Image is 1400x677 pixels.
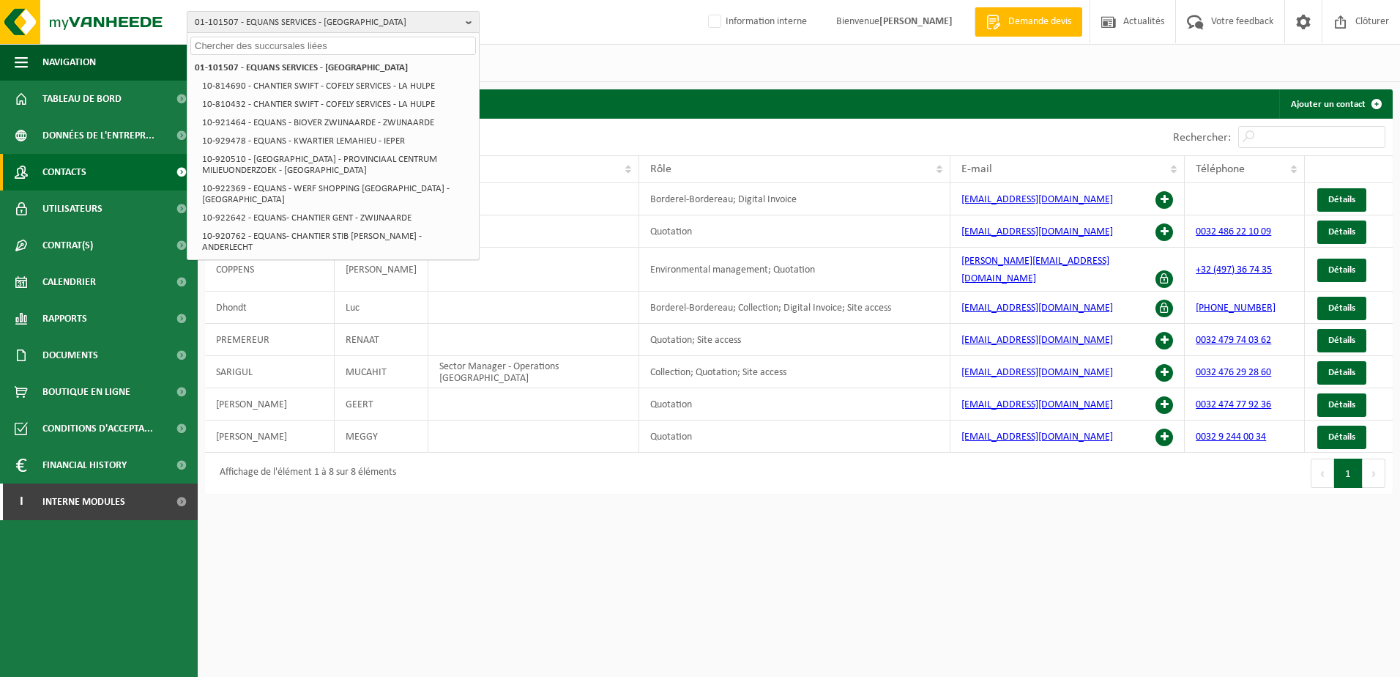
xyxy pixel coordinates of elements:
span: Détails [1328,432,1355,442]
li: 10-920510 - [GEOGRAPHIC_DATA] - PROVINCIAAL CENTRUM MILIEUONDERZOEK - [GEOGRAPHIC_DATA] [198,150,476,180]
a: [EMAIL_ADDRESS][DOMAIN_NAME] [961,194,1113,205]
label: Information interne [705,11,807,33]
a: 0032 486 22 10 09 [1196,226,1271,237]
a: Détails [1317,426,1366,449]
span: Contacts [42,154,86,190]
span: Détails [1328,303,1355,313]
td: Quotation [639,388,950,421]
li: 10-922369 - EQUANS - WERF SHOPPING [GEOGRAPHIC_DATA] - [GEOGRAPHIC_DATA] [198,180,476,209]
td: RENAAT [335,324,428,356]
td: PREMEREUR [205,324,335,356]
td: Borderel-Bordereau; Collection; Digital Invoice; Site access [639,292,950,324]
label: Rechercher: [1173,132,1231,144]
span: Rapports [42,300,87,337]
span: Détails [1328,336,1355,345]
a: Détails [1317,393,1366,417]
a: [EMAIL_ADDRESS][DOMAIN_NAME] [961,303,1113,314]
strong: 01-101507 - EQUANS SERVICES - [GEOGRAPHIC_DATA] [195,63,408,73]
td: Environmental management; Quotation [639,248,950,292]
span: Détails [1328,227,1355,237]
a: 0032 479 74 03 62 [1196,335,1271,346]
td: Quotation [639,421,950,453]
a: Détails [1317,361,1366,385]
td: Collection; Quotation; Site access [639,356,950,388]
span: Boutique en ligne [42,374,130,410]
a: 0032 474 77 92 36 [1196,399,1271,410]
span: Tableau de bord [42,81,122,117]
a: Détails [1317,259,1366,282]
a: Détails [1317,221,1366,244]
a: [EMAIL_ADDRESS][DOMAIN_NAME] [961,399,1113,410]
button: Next [1363,459,1385,488]
input: Chercher des succursales liées [190,37,476,55]
span: Contrat(s) [42,227,93,264]
a: 0032 9 244 00 34 [1196,432,1266,443]
span: Détails [1328,368,1355,377]
td: Quotation [639,215,950,248]
td: Dhondt [205,292,335,324]
li: 10-921464 - EQUANS - BIOVER ZWIJNAARDE - ZWIJNAARDE [198,114,476,132]
td: SARIGUL [205,356,335,388]
div: Affichage de l'élément 1 à 8 sur 8 éléments [212,460,396,487]
button: Previous [1311,459,1334,488]
a: Ajouter un contact [1279,89,1391,119]
button: 1 [1334,459,1363,488]
span: Financial History [42,447,127,484]
td: [PERSON_NAME] [335,248,428,292]
td: Luc [335,292,428,324]
span: E-mail [961,163,992,175]
a: [PHONE_NUMBER] [1196,303,1276,314]
li: 10-814690 - CHANTIER SWIFT - COFELY SERVICES - LA HULPE [198,77,476,95]
li: 10-922642 - EQUANS- CHANTIER GENT - ZWIJNAARDE [198,209,476,227]
span: Interne modules [42,484,125,520]
a: Demande devis [975,7,1082,37]
strong: [PERSON_NAME] [879,16,953,27]
a: [EMAIL_ADDRESS][DOMAIN_NAME] [961,335,1113,346]
span: Navigation [42,44,96,81]
span: Téléphone [1196,163,1245,175]
span: 01-101507 - EQUANS SERVICES - [GEOGRAPHIC_DATA] [195,12,460,34]
a: [EMAIL_ADDRESS][DOMAIN_NAME] [961,226,1113,237]
span: Détails [1328,400,1355,410]
td: MEGGY [335,421,428,453]
td: GEERT [335,388,428,421]
a: 0032 476 29 28 60 [1196,367,1271,378]
li: 10-920762 - EQUANS- CHANTIER STIB [PERSON_NAME] - ANDERLECHT [198,227,476,256]
td: [PERSON_NAME] [205,421,335,453]
li: 10-810432 - CHANTIER SWIFT - COFELY SERVICES - LA HULPE [198,95,476,114]
td: Quotation; Site access [639,324,950,356]
span: Conditions d'accepta... [42,410,153,447]
span: Calendrier [42,264,96,300]
li: 10-929478 - EQUANS - KWARTIER LEMAHIEU - IEPER [198,132,476,150]
span: Documents [42,337,98,374]
span: Données de l'entrepr... [42,117,154,154]
button: 01-101507 - EQUANS SERVICES - [GEOGRAPHIC_DATA] [187,11,480,33]
span: I [15,484,28,520]
span: Détails [1328,265,1355,275]
a: Détails [1317,329,1366,352]
span: Détails [1328,195,1355,204]
td: COPPENS [205,248,335,292]
a: [PERSON_NAME][EMAIL_ADDRESS][DOMAIN_NAME] [961,256,1109,284]
td: Sector Manager - Operations [GEOGRAPHIC_DATA] [428,356,640,388]
a: Détails [1317,188,1366,212]
a: [EMAIL_ADDRESS][DOMAIN_NAME] [961,367,1113,378]
span: Utilisateurs [42,190,103,227]
td: MUCAHIT [335,356,428,388]
a: Détails [1317,297,1366,320]
a: [EMAIL_ADDRESS][DOMAIN_NAME] [961,432,1113,443]
td: [PERSON_NAME] [205,388,335,421]
td: Borderel-Bordereau; Digital Invoice [639,183,950,215]
span: Rôle [650,163,671,175]
a: +32 (497) 36 74 35 [1196,264,1272,275]
span: Demande devis [1005,15,1075,29]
